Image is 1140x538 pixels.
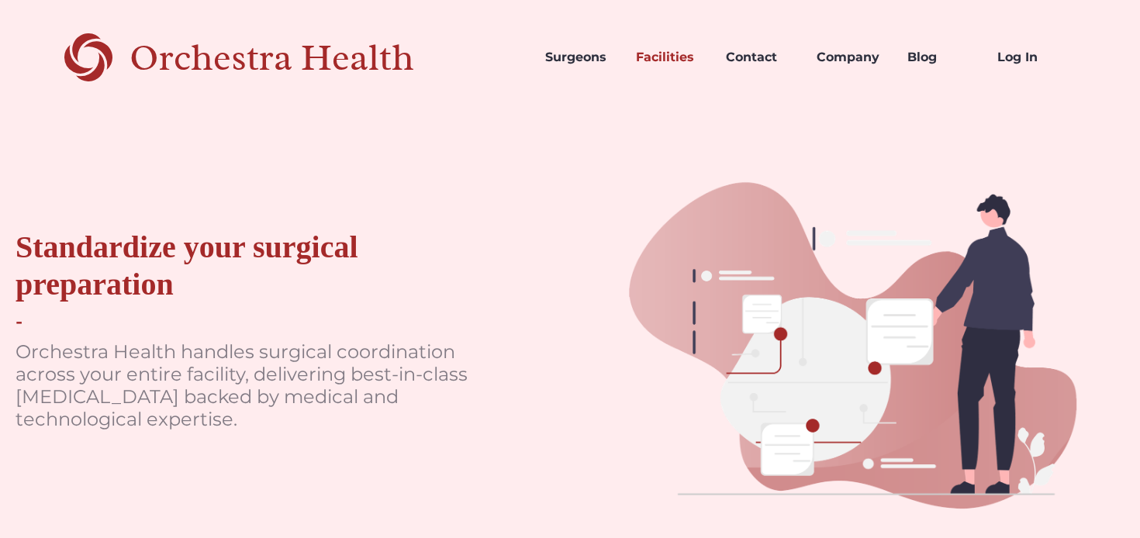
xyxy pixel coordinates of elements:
a: Blog [895,31,986,84]
a: Company [804,31,895,84]
a: Facilities [624,31,714,84]
div: Orchestra Health [130,42,468,74]
div: Standardize your surgical preparation [16,229,492,303]
a: home [64,31,468,84]
p: Orchestra Health handles surgical coordination across your entire facility, delivering best-in-cl... [16,341,481,430]
a: Contact [713,31,804,84]
a: Log In [985,31,1076,84]
div: - [16,311,22,333]
a: Surgeons [533,31,624,84]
